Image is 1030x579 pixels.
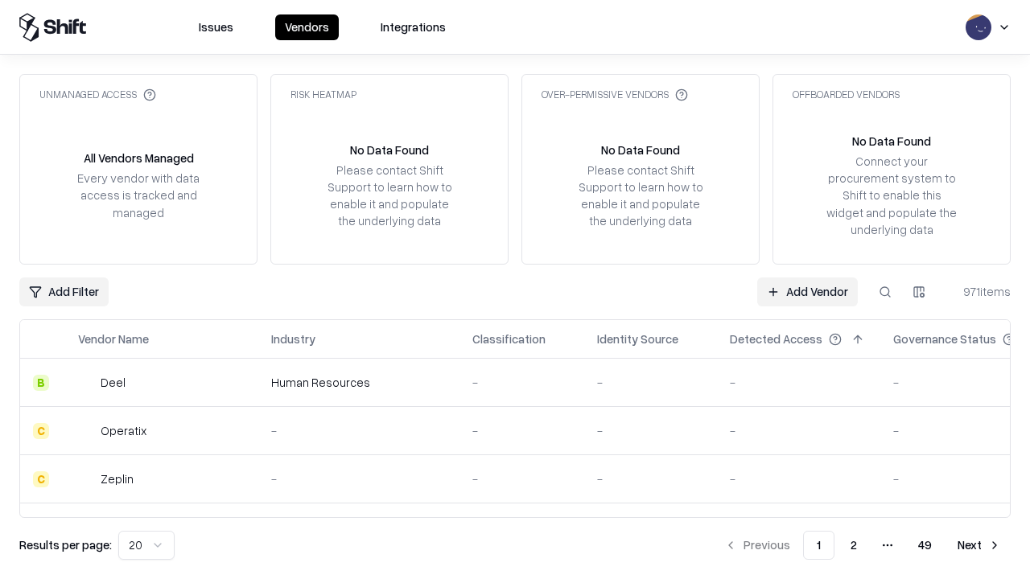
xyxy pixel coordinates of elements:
[271,331,315,347] div: Industry
[101,470,134,487] div: Zeplin
[472,470,571,487] div: -
[730,374,867,391] div: -
[597,470,704,487] div: -
[601,142,680,158] div: No Data Found
[905,531,945,560] button: 49
[371,14,455,40] button: Integrations
[189,14,243,40] button: Issues
[946,283,1011,300] div: 971 items
[852,133,931,150] div: No Data Found
[101,422,146,439] div: Operatix
[33,423,49,439] div: C
[472,422,571,439] div: -
[893,331,996,347] div: Governance Status
[542,88,688,101] div: Over-Permissive Vendors
[78,331,149,347] div: Vendor Name
[838,531,870,560] button: 2
[78,471,94,487] img: Zeplin
[33,471,49,487] div: C
[78,375,94,391] img: Deel
[19,536,112,553] p: Results per page:
[757,277,858,306] a: Add Vendor
[39,88,156,101] div: Unmanaged Access
[730,331,822,347] div: Detected Access
[715,531,1011,560] nav: pagination
[825,153,958,238] div: Connect your procurement system to Shift to enable this widget and populate the underlying data
[730,470,867,487] div: -
[78,423,94,439] img: Operatix
[472,374,571,391] div: -
[290,88,356,101] div: Risk Heatmap
[597,422,704,439] div: -
[597,374,704,391] div: -
[597,331,678,347] div: Identity Source
[350,142,429,158] div: No Data Found
[803,531,834,560] button: 1
[33,375,49,391] div: B
[472,331,546,347] div: Classification
[730,422,867,439] div: -
[72,170,205,220] div: Every vendor with data access is tracked and managed
[793,88,900,101] div: Offboarded Vendors
[948,531,1011,560] button: Next
[275,14,339,40] button: Vendors
[271,374,447,391] div: Human Resources
[323,162,456,230] div: Please contact Shift Support to learn how to enable it and populate the underlying data
[271,470,447,487] div: -
[19,277,109,306] button: Add Filter
[574,162,707,230] div: Please contact Shift Support to learn how to enable it and populate the underlying data
[101,374,126,391] div: Deel
[84,150,194,166] div: All Vendors Managed
[271,422,447,439] div: -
